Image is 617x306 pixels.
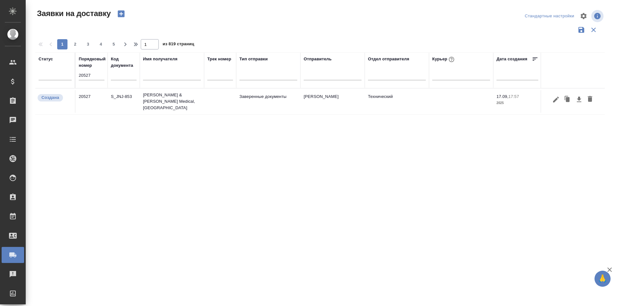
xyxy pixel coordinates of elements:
[83,39,93,49] button: 3
[496,56,527,62] div: Дата создания
[239,56,268,62] div: Тип отправки
[304,56,332,62] div: Отправитель
[574,93,585,106] button: Скачать
[561,93,574,106] button: Клонировать
[207,56,231,62] div: Трек номер
[365,90,429,113] td: Технический
[79,56,106,69] div: Порядковый номер
[595,271,611,287] button: 🙏
[587,24,600,36] button: Сбросить фильтры
[508,94,519,99] p: 17:57
[523,11,576,21] div: split button
[70,41,80,48] span: 2
[39,56,53,62] div: Статус
[83,41,93,48] span: 3
[96,39,106,49] button: 4
[140,89,204,114] td: [PERSON_NAME] & [PERSON_NAME] Medical, [GEOGRAPHIC_DATA]
[108,90,140,113] td: S_JNJ-853
[496,94,508,99] p: 17.09,
[236,90,300,113] td: Заверенные документы
[35,8,111,19] span: Заявки на доставку
[591,10,605,22] span: Посмотреть информацию
[163,40,194,49] span: из 819 страниц
[447,55,456,64] button: При выборе курьера статус заявки автоматически поменяется на «Принята»
[143,56,177,62] div: Имя получателя
[76,90,108,113] td: 20527
[432,55,456,64] div: Курьер
[109,41,119,48] span: 5
[576,8,591,24] span: Настроить таблицу
[597,272,608,285] span: 🙏
[585,93,595,106] button: Удалить
[496,100,538,106] p: 2025
[37,93,72,102] div: Новая заявка, еще не передана в работу
[70,39,80,49] button: 2
[575,24,587,36] button: Сохранить фильтры
[41,94,59,101] p: Создана
[300,90,365,113] td: [PERSON_NAME]
[113,8,129,19] button: Создать
[96,41,106,48] span: 4
[368,56,409,62] div: Отдел отправителя
[109,39,119,49] button: 5
[111,56,137,69] div: Код документа
[550,93,561,106] button: Редактировать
